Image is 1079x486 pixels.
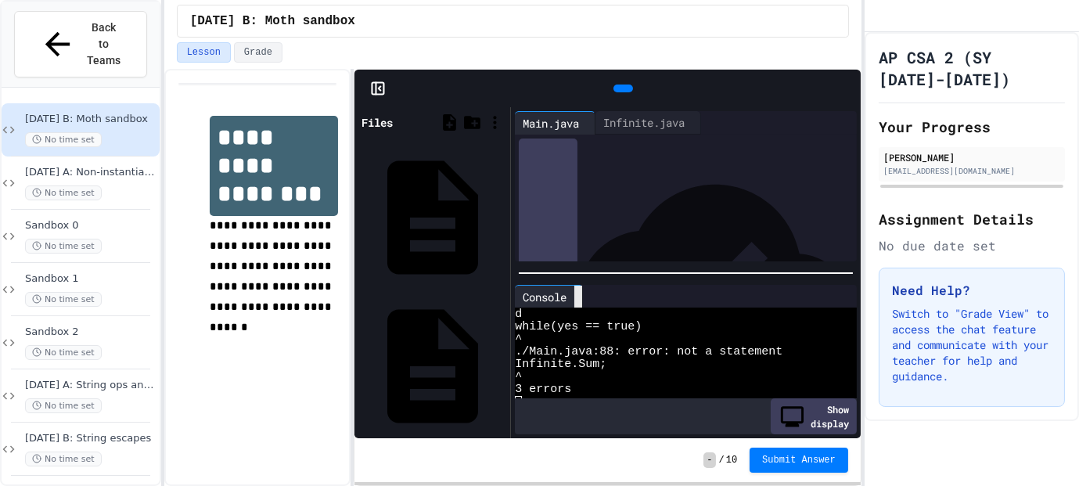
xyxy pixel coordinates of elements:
[25,132,102,147] span: No time set
[879,46,1065,90] h1: AP CSA 2 (SY [DATE]-[DATE])
[519,139,577,414] div: History
[515,383,571,396] span: 3 errors
[14,11,147,77] button: Back to Teams
[879,208,1065,230] h2: Assignment Details
[25,345,102,360] span: No time set
[515,111,595,135] div: Main.java
[719,454,725,466] span: /
[25,452,102,466] span: No time set
[25,272,156,286] span: Sandbox 1
[883,150,1060,164] div: [PERSON_NAME]
[703,452,715,468] span: -
[515,333,522,346] span: ^
[177,42,231,63] button: Lesson
[25,326,156,339] span: Sandbox 2
[879,236,1065,255] div: No due date set
[361,114,393,131] div: Files
[25,398,102,413] span: No time set
[25,185,102,200] span: No time set
[892,306,1052,384] p: Switch to "Grade View" to access the chat feature and communicate with your teacher for help and ...
[883,165,1060,177] div: [EMAIL_ADDRESS][DOMAIN_NAME]
[879,116,1065,138] h2: Your Progress
[726,454,737,466] span: 10
[515,289,574,305] div: Console
[234,42,282,63] button: Grade
[25,239,102,254] span: No time set
[515,346,782,358] span: ./Main.java:88: error: not a statement
[515,358,606,371] span: Infinite.Sum;
[190,12,355,31] span: 26 Sep B: Moth sandbox
[750,448,848,473] button: Submit Answer
[515,321,642,333] span: while(yes == true)
[25,113,156,126] span: [DATE] B: Moth sandbox
[25,219,156,232] span: Sandbox 0
[595,114,692,131] div: Infinite.java
[515,285,583,308] div: Console
[25,432,156,445] span: [DATE] B: String escapes
[25,379,156,392] span: [DATE] A: String ops and Capital-M Math
[515,308,522,321] span: d
[25,292,102,307] span: No time set
[85,20,122,69] span: Back to Teams
[762,454,836,466] span: Submit Answer
[771,398,857,434] div: Show display
[892,281,1052,300] h3: Need Help?
[25,166,156,179] span: [DATE] A: Non-instantiated classes
[595,111,701,135] div: Infinite.java
[515,371,522,383] span: ^
[515,115,587,131] div: Main.java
